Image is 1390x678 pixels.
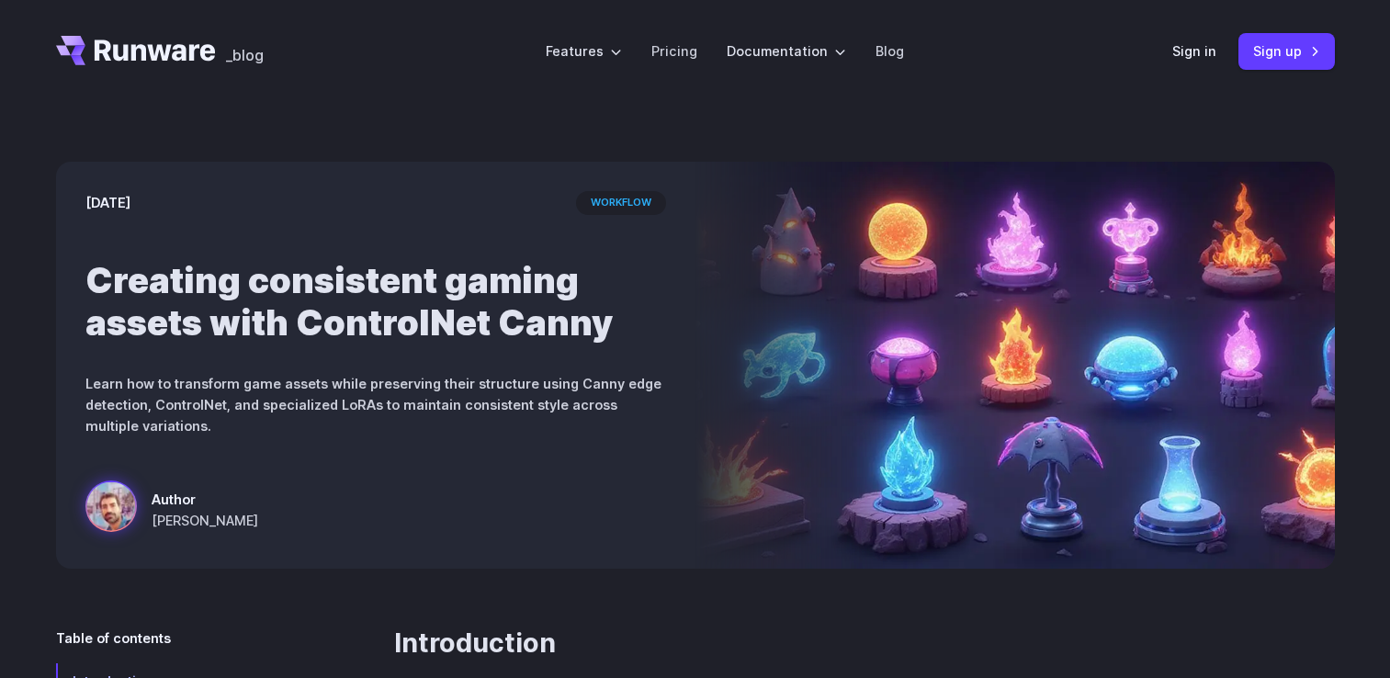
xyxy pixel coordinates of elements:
[651,40,697,62] a: Pricing
[56,36,216,65] a: Go to /
[85,192,130,213] time: [DATE]
[85,373,666,436] p: Learn how to transform game assets while preserving their structure using Canny edge detection, C...
[226,36,264,65] a: _blog
[546,40,622,62] label: Features
[394,627,556,660] a: Introduction
[876,40,904,62] a: Blog
[1238,33,1335,69] a: Sign up
[1172,40,1216,62] a: Sign in
[727,40,846,62] label: Documentation
[85,480,258,539] a: An array of glowing, stylized elemental orbs and flames in various containers and stands, depicte...
[695,162,1335,569] img: An array of glowing, stylized elemental orbs and flames in various containers and stands, depicte...
[152,510,258,531] span: [PERSON_NAME]
[226,48,264,62] span: _blog
[576,191,666,215] span: workflow
[56,627,171,649] span: Table of contents
[85,259,666,344] h1: Creating consistent gaming assets with ControlNet Canny
[152,489,258,510] span: Author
